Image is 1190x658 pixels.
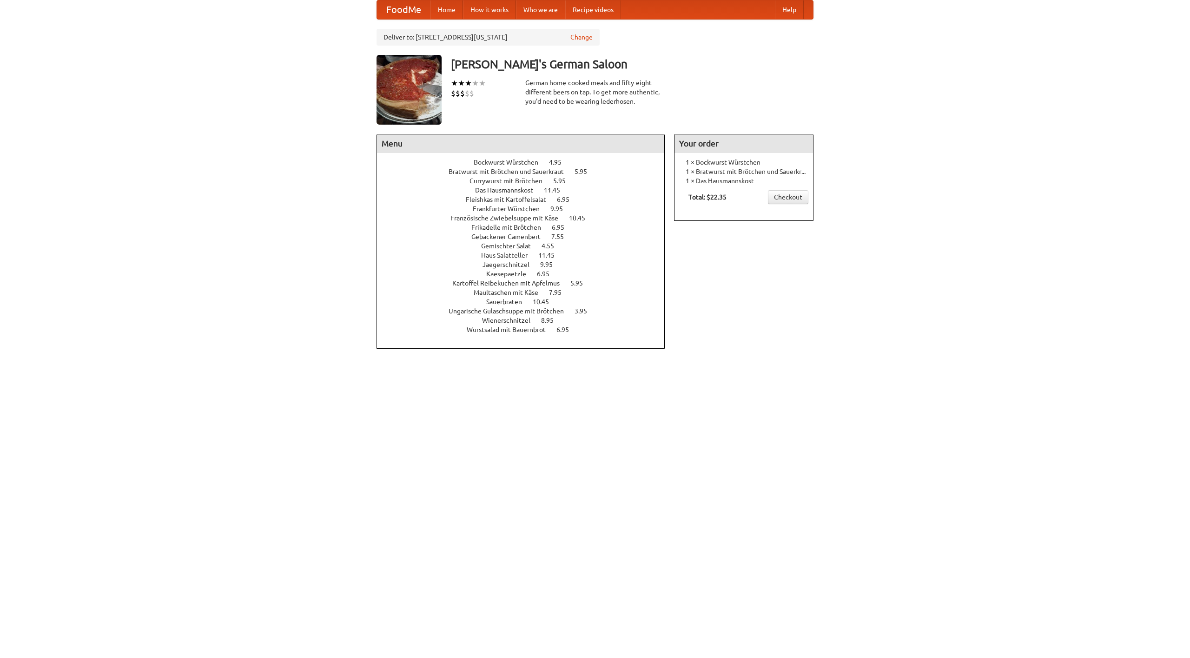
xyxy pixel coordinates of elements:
span: Maultaschen mit Käse [474,289,548,296]
span: 10.45 [569,214,595,222]
span: Kartoffel Reibekuchen mit Apfelmus [452,279,569,287]
span: Ungarische Gulaschsuppe mit Brötchen [449,307,573,315]
a: Bratwurst mit Brötchen und Sauerkraut 5.95 [449,168,604,175]
span: 6.95 [557,196,579,203]
li: ★ [465,78,472,88]
a: Checkout [768,190,808,204]
a: Wurstsalad mit Bauernbrot 6.95 [467,326,586,333]
span: 5.95 [553,177,575,185]
span: 3.95 [575,307,596,315]
span: 4.55 [542,242,563,250]
h4: Menu [377,134,664,153]
span: Frankfurter Würstchen [473,205,549,213]
li: $ [451,88,456,99]
li: 1 × Bockwurst Würstchen [679,158,808,167]
span: Gebackener Camenbert [471,233,550,240]
a: Ungarische Gulaschsuppe mit Brötchen 3.95 [449,307,604,315]
a: Home [430,0,463,19]
a: Haus Salatteller 11.45 [481,252,572,259]
span: 6.95 [552,224,574,231]
span: 9.95 [540,261,562,268]
a: Kaesepaetzle 6.95 [486,270,567,278]
a: FoodMe [377,0,430,19]
span: Das Hausmannskost [475,186,542,194]
a: Change [570,33,593,42]
span: Bratwurst mit Brötchen und Sauerkraut [449,168,573,175]
a: Bockwurst Würstchen 4.95 [474,159,579,166]
a: Sauerbraten 10.45 [486,298,566,306]
h4: Your order [674,134,813,153]
span: 8.95 [541,317,563,324]
div: German home-cooked meals and fifty-eight different beers on tap. To get more authentic, you'd nee... [525,78,665,106]
span: Kaesepaetzle [486,270,535,278]
span: 10.45 [533,298,558,306]
span: 11.45 [538,252,564,259]
span: Currywurst mit Brötchen [469,177,552,185]
a: Frankfurter Würstchen 9.95 [473,205,580,213]
span: 7.95 [549,289,571,296]
span: Bockwurst Würstchen [474,159,548,166]
a: Fleishkas mit Kartoffelsalat 6.95 [466,196,587,203]
span: Frikadelle mit Brötchen [471,224,550,231]
a: Who we are [516,0,565,19]
span: 7.55 [551,233,573,240]
a: Recipe videos [565,0,621,19]
span: Fleishkas mit Kartoffelsalat [466,196,555,203]
span: 9.95 [550,205,572,213]
span: 11.45 [544,186,569,194]
a: Maultaschen mit Käse 7.95 [474,289,579,296]
img: angular.jpg [377,55,442,125]
span: 4.95 [549,159,571,166]
li: ★ [458,78,465,88]
a: Currywurst mit Brötchen 5.95 [469,177,583,185]
h3: [PERSON_NAME]'s German Saloon [451,55,813,73]
span: Haus Salatteller [481,252,537,259]
span: Gemischter Salat [481,242,540,250]
span: Jaegerschnitzel [483,261,539,268]
a: Frikadelle mit Brötchen 6.95 [471,224,582,231]
a: Jaegerschnitzel 9.95 [483,261,570,268]
a: Help [775,0,804,19]
li: $ [460,88,465,99]
span: 6.95 [556,326,578,333]
li: ★ [451,78,458,88]
div: Deliver to: [STREET_ADDRESS][US_STATE] [377,29,600,46]
li: ★ [472,78,479,88]
a: Das Hausmannskost 11.45 [475,186,577,194]
a: How it works [463,0,516,19]
a: Gemischter Salat 4.55 [481,242,571,250]
span: 5.95 [575,168,596,175]
a: Kartoffel Reibekuchen mit Apfelmus 5.95 [452,279,600,287]
li: ★ [479,78,486,88]
span: Sauerbraten [486,298,531,306]
a: Wienerschnitzel 8.95 [482,317,571,324]
span: 6.95 [537,270,559,278]
li: $ [469,88,474,99]
a: Gebackener Camenbert 7.55 [471,233,581,240]
li: $ [465,88,469,99]
li: 1 × Bratwurst mit Brötchen und Sauerkraut [679,167,808,176]
a: Französische Zwiebelsuppe mit Käse 10.45 [450,214,602,222]
li: 1 × Das Hausmannskost [679,176,808,186]
span: Wurstsalad mit Bauernbrot [467,326,555,333]
li: $ [456,88,460,99]
span: Wienerschnitzel [482,317,540,324]
span: 5.95 [570,279,592,287]
span: Französische Zwiebelsuppe mit Käse [450,214,568,222]
b: Total: $22.35 [688,193,727,201]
